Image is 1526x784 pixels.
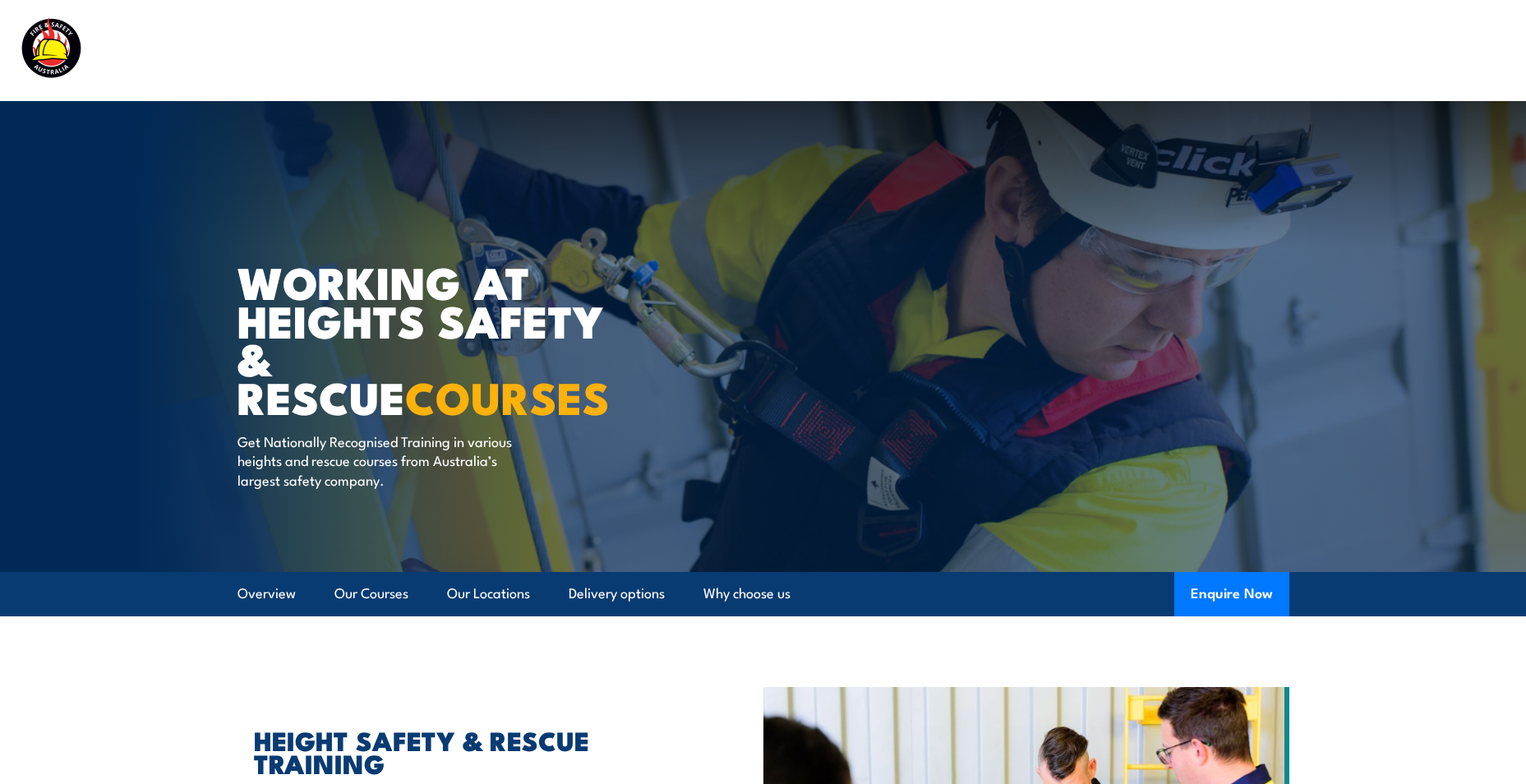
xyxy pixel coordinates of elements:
a: Emergency Response Services [867,29,1063,72]
a: Learner Portal [1268,29,1361,72]
p: Get Nationally Recognised Training in various heights and rescue courses from Australia’s largest... [237,431,537,489]
a: Contact [1397,29,1449,72]
a: About Us [1099,29,1159,72]
a: Delivery options [569,572,665,616]
a: Our Locations [447,572,530,616]
button: Enquire Now [1174,572,1289,616]
h2: HEIGHT SAFETY & RESCUE TRAINING [254,728,688,774]
a: Overview [237,572,296,616]
a: Why choose us [703,572,791,616]
a: Our Courses [334,572,408,616]
a: News [1196,29,1232,72]
h1: WORKING AT HEIGHTS SAFETY & RESCUE [237,262,643,416]
a: Courses [634,29,685,72]
strong: COURSES [405,362,610,430]
a: Course Calendar [722,29,831,72]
